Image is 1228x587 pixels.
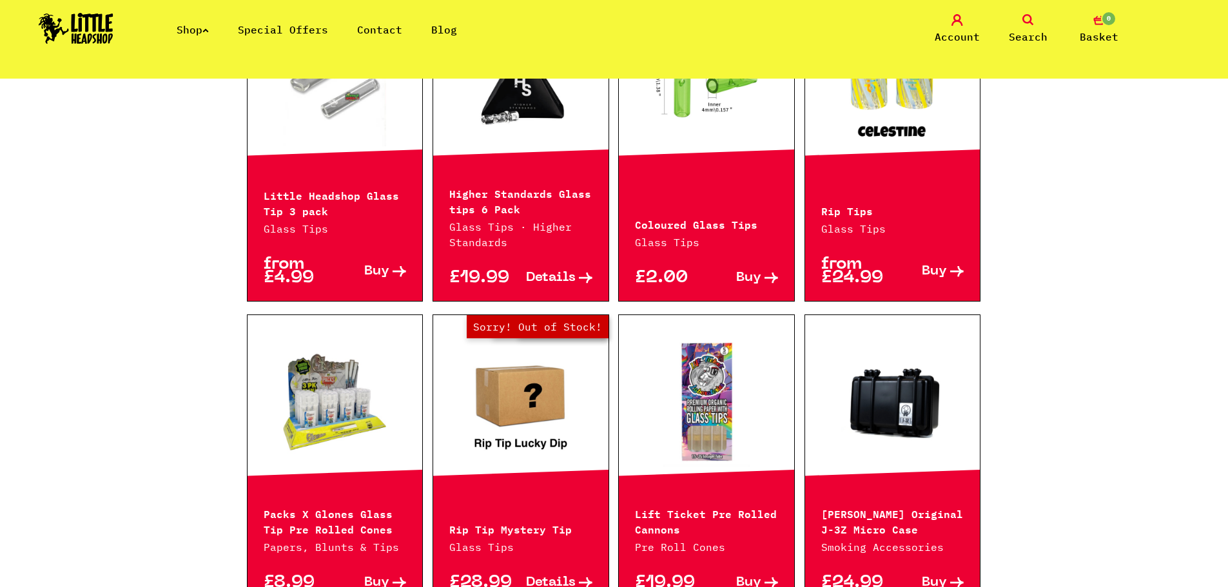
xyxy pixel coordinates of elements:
p: [PERSON_NAME] Original J-3Z Micro Case [821,505,964,536]
img: Little Head Shop Logo [39,13,113,44]
a: Contact [357,23,402,36]
a: Buy [335,258,406,285]
p: Little Headshop Glass Tip 3 pack [264,187,407,218]
span: Search [1009,29,1048,44]
p: Glass Tips [449,539,592,555]
span: Buy [922,265,947,278]
span: 0 [1101,11,1116,26]
span: Account [935,29,980,44]
p: Coloured Glass Tips [635,216,778,231]
a: Buy [893,258,964,285]
p: Papers, Blunts & Tips [264,539,407,555]
p: Glass Tips [264,221,407,236]
p: £19.99 [449,271,521,285]
p: Rip Tips [821,202,964,218]
span: Basket [1080,29,1118,44]
p: £2.00 [635,271,707,285]
a: Special Offers [238,23,328,36]
span: Buy [736,271,761,285]
p: from £24.99 [821,258,893,285]
a: Out of Stock Hurry! Low Stock Sorry! Out of Stock! [433,338,609,467]
p: Glass Tips [635,235,778,250]
a: Out of Stock Hurry! Low Stock Sorry! Out of Stock! [433,17,609,146]
p: Smoking Accessories [821,539,964,555]
p: Pre Roll Cones [635,539,778,555]
p: Glass Tips · Higher Standards [449,219,592,250]
span: Sorry! Out of Stock! [467,315,609,338]
p: Packs X Glones Glass Tip Pre Rolled Cones [264,505,407,536]
a: Details [521,271,592,285]
a: Blog [431,23,457,36]
p: Higher Standards Glass tips 6 Pack [449,185,592,216]
a: Buy [707,271,778,285]
p: Lift Ticket Pre Rolled Cannons [635,505,778,536]
span: Details [526,271,576,285]
p: Glass Tips [821,221,964,236]
p: Rip Tip Mystery Tip [449,521,592,536]
a: Shop [177,23,209,36]
a: Search [996,14,1060,44]
p: from £4.99 [264,258,335,285]
span: Buy [364,265,389,278]
a: 0 Basket [1067,14,1131,44]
